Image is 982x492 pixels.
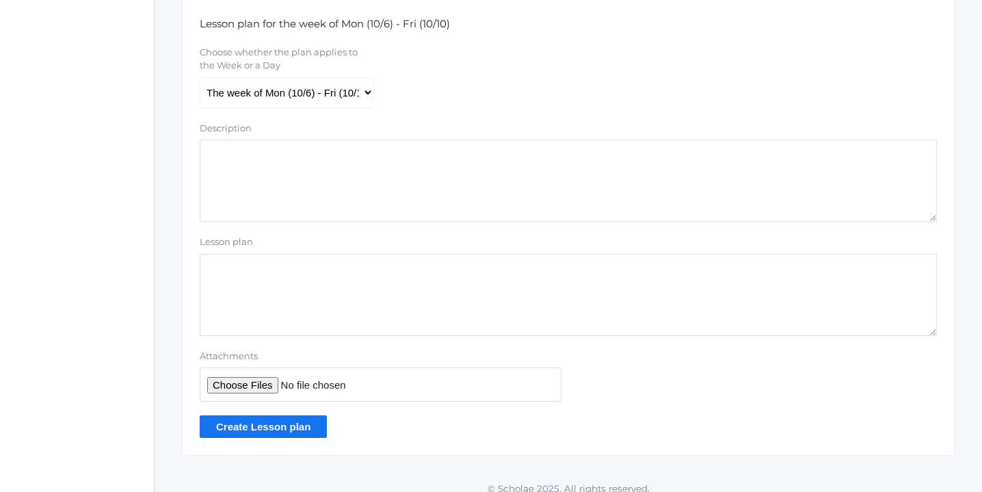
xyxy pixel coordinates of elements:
[200,415,327,438] input: Create Lesson plan
[200,350,561,363] label: Attachments
[200,17,450,30] span: Lesson plan for the week of Mon (10/6) - Fri (10/10)
[200,235,253,249] label: Lesson plan
[200,46,373,73] label: Choose whether the plan applies to the Week or a Day
[200,122,252,135] label: Description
